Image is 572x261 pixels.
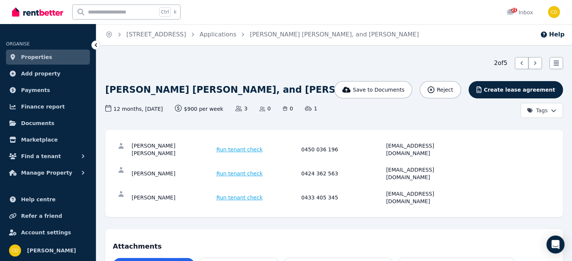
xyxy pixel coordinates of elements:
img: Chris Dimitropoulos [9,244,21,256]
img: RentBetter [12,6,63,18]
span: Account settings [21,228,71,237]
a: Payments [6,83,90,98]
a: Applications [200,31,237,38]
a: Refer a friend [6,208,90,223]
span: ORGANISE [6,41,30,47]
span: 21 [511,8,517,12]
span: Reject [437,86,453,94]
div: [PERSON_NAME] [132,166,214,181]
a: Documents [6,116,90,131]
a: [STREET_ADDRESS] [126,31,186,38]
span: 2 of 5 [494,59,507,68]
span: Run tenant check [217,170,263,177]
span: k [174,9,176,15]
span: Ctrl [159,7,171,17]
div: [PERSON_NAME] [PERSON_NAME] [132,142,214,157]
div: 0424 362 563 [301,166,384,181]
span: 3 [235,105,247,112]
span: Marketplace [21,135,58,144]
button: Save to Documents [334,81,413,98]
span: Finance report [21,102,65,111]
nav: Breadcrumb [96,24,428,45]
span: 1 [305,105,317,112]
a: Help centre [6,192,90,207]
a: Finance report [6,99,90,114]
span: Documents [21,119,55,128]
span: Save to Documents [353,86,404,94]
div: [EMAIL_ADDRESS][DOMAIN_NAME] [386,190,469,205]
button: Manage Property [6,165,90,180]
span: Find a tenant [21,152,61,161]
div: Open Intercom Messenger [546,235,564,253]
img: Chris Dimitropoulos [548,6,560,18]
span: Run tenant check [217,146,263,153]
span: Payments [21,86,50,95]
span: Add property [21,69,61,78]
button: Find a tenant [6,149,90,164]
span: Create lease agreement [484,86,555,94]
button: Tags [520,103,563,118]
button: Help [540,30,564,39]
span: Manage Property [21,168,72,177]
h4: Attachments [113,237,555,252]
span: $900 per week [175,105,223,113]
span: [PERSON_NAME] [27,246,76,255]
span: Help centre [21,195,56,204]
span: 0 [283,105,293,112]
a: Add property [6,66,90,81]
a: [PERSON_NAME] [PERSON_NAME], and [PERSON_NAME] [250,31,419,38]
a: Marketplace [6,132,90,147]
span: Properties [21,53,52,62]
div: [EMAIL_ADDRESS][DOMAIN_NAME] [386,142,469,157]
span: Tags [527,107,548,114]
a: Properties [6,50,90,65]
span: Run tenant check [217,194,263,201]
button: Create lease agreement [469,81,563,98]
div: [PERSON_NAME] [132,190,214,205]
div: 0433 405 345 [301,190,384,205]
span: 12 months , [DATE] [105,105,163,113]
h1: [PERSON_NAME] [PERSON_NAME], and [PERSON_NAME] [105,84,389,96]
div: Inbox [507,9,533,16]
button: Reject [420,81,461,98]
span: 0 [259,105,271,112]
a: Account settings [6,225,90,240]
div: 0450 036 196 [301,142,384,157]
span: Refer a friend [21,211,62,220]
div: [EMAIL_ADDRESS][DOMAIN_NAME] [386,166,469,181]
